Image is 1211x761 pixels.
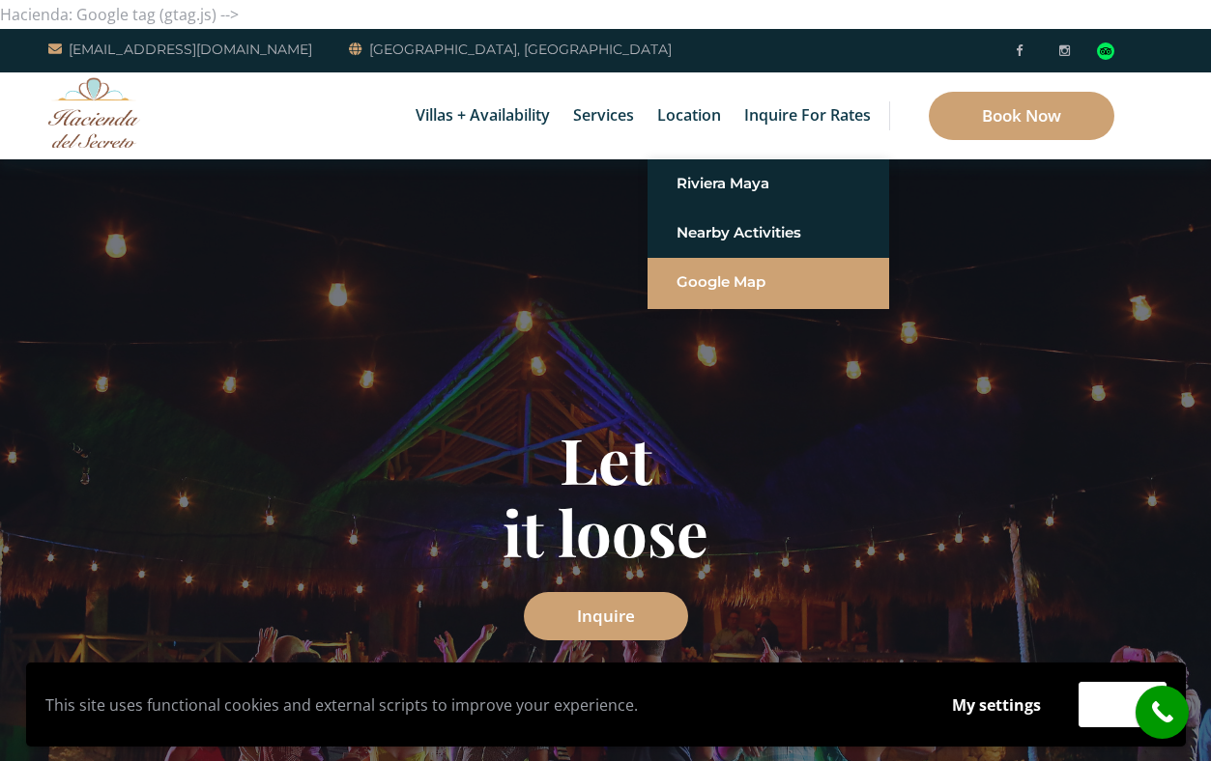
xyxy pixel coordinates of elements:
[563,72,644,159] a: Services
[41,423,1171,568] h1: Let it loose
[349,38,672,61] a: [GEOGRAPHIC_DATA], [GEOGRAPHIC_DATA]
[1136,686,1189,739] a: call
[48,38,312,61] a: [EMAIL_ADDRESS][DOMAIN_NAME]
[929,92,1114,140] a: Book Now
[648,72,731,159] a: Location
[1097,42,1114,60] img: Tripadvisor_logomark.svg
[677,166,860,201] a: Riviera Maya
[45,691,914,719] p: This site uses functional cookies and external scripts to improve your experience.
[1140,691,1184,734] i: call
[1079,682,1167,727] button: Accept
[1097,42,1114,60] div: Read traveler reviews on Tripadvisor
[735,72,880,159] a: Inquire for Rates
[406,72,560,159] a: Villas + Availability
[934,683,1059,727] button: My settings
[48,77,140,148] img: Awesome Logo
[677,215,860,250] a: Nearby Activities
[524,592,688,640] a: Inquire
[677,265,860,299] a: Google Map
